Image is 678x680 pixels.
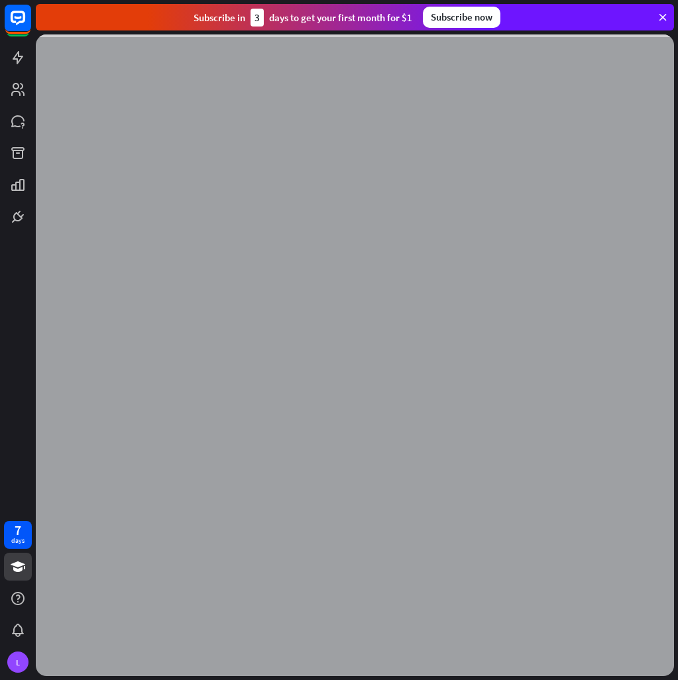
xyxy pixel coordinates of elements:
a: 7 days [4,521,32,549]
div: Subscribe now [423,7,500,28]
div: 7 [15,524,21,536]
div: 3 [251,9,264,27]
div: L [7,652,28,673]
div: days [11,536,25,545]
div: Subscribe in days to get your first month for $1 [194,9,412,27]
